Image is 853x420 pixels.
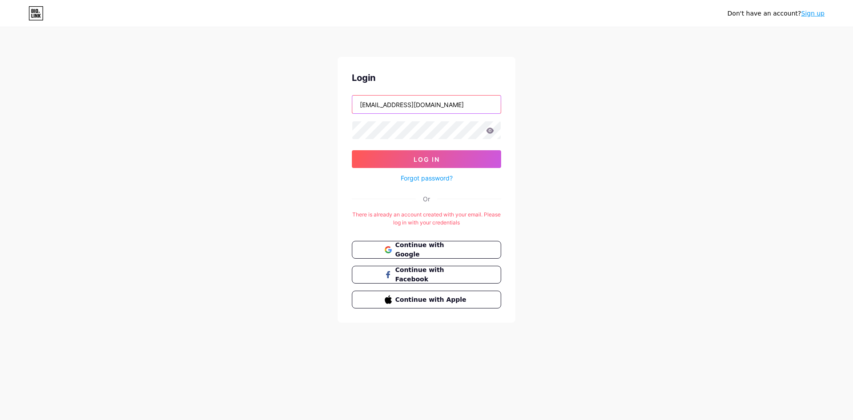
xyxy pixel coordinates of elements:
[352,150,501,168] button: Log In
[401,173,453,183] a: Forgot password?
[352,211,501,227] div: There is already an account created with your email. Please log in with your credentials
[395,265,469,284] span: Continue with Facebook
[352,71,501,84] div: Login
[352,96,501,113] input: Username
[395,240,469,259] span: Continue with Google
[801,10,825,17] a: Sign up
[352,241,501,259] button: Continue with Google
[395,295,469,304] span: Continue with Apple
[414,156,440,163] span: Log In
[352,266,501,284] button: Continue with Facebook
[352,291,501,308] button: Continue with Apple
[727,9,825,18] div: Don't have an account?
[423,194,430,204] div: Or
